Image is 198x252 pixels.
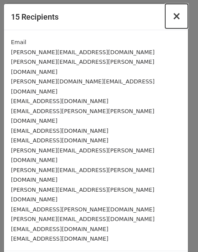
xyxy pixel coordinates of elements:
small: [EMAIL_ADDRESS][DOMAIN_NAME] [11,226,108,232]
small: [PERSON_NAME][EMAIL_ADDRESS][PERSON_NAME][DOMAIN_NAME] [11,147,154,164]
small: [PERSON_NAME][EMAIL_ADDRESS][PERSON_NAME][DOMAIN_NAME] [11,167,154,183]
span: × [172,10,181,22]
button: Close [165,4,188,28]
h5: 15 Recipients [11,11,59,23]
small: [EMAIL_ADDRESS][PERSON_NAME][DOMAIN_NAME] [11,206,155,213]
small: [PERSON_NAME][EMAIL_ADDRESS][DOMAIN_NAME] [11,49,155,55]
small: [EMAIL_ADDRESS][DOMAIN_NAME] [11,137,108,144]
small: [PERSON_NAME][EMAIL_ADDRESS][DOMAIN_NAME] [11,216,155,222]
div: Tiện ích trò chuyện [154,210,198,252]
small: [PERSON_NAME][EMAIL_ADDRESS][PERSON_NAME][DOMAIN_NAME] [11,186,154,203]
iframe: Chat Widget [154,210,198,252]
small: [EMAIL_ADDRESS][DOMAIN_NAME] [11,98,108,104]
small: [PERSON_NAME][EMAIL_ADDRESS][PERSON_NAME][DOMAIN_NAME] [11,59,154,75]
small: [PERSON_NAME][DOMAIN_NAME][EMAIL_ADDRESS][DOMAIN_NAME] [11,78,155,95]
small: [EMAIL_ADDRESS][PERSON_NAME][PERSON_NAME][DOMAIN_NAME] [11,108,154,124]
small: [EMAIL_ADDRESS][DOMAIN_NAME] [11,235,108,242]
small: [EMAIL_ADDRESS][DOMAIN_NAME] [11,128,108,134]
small: Email [11,39,26,45]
